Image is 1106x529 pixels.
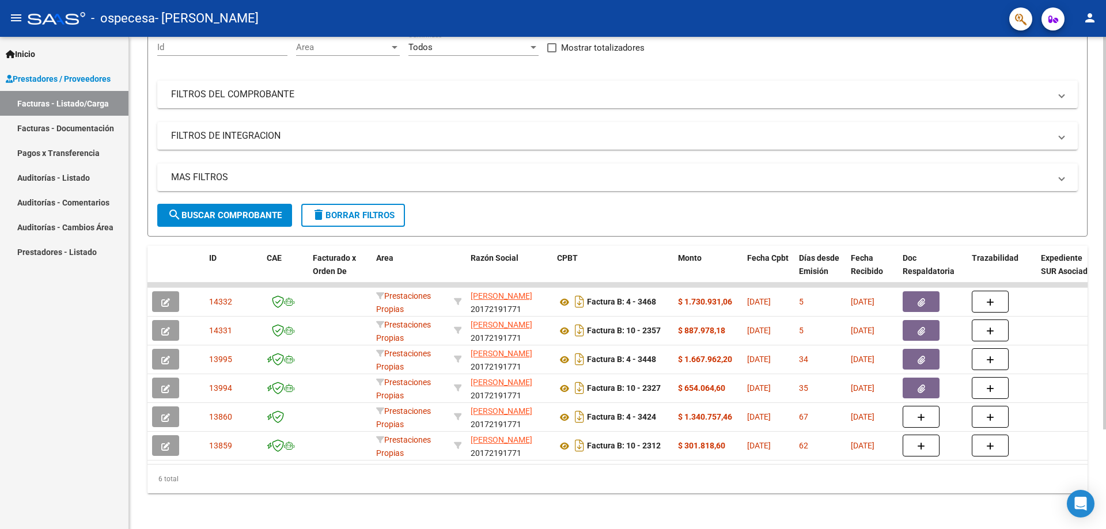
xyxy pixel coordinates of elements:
span: 14331 [209,326,232,335]
span: 35 [799,383,808,393]
i: Descargar documento [572,408,587,426]
span: [DATE] [851,383,874,393]
span: Borrar Filtros [312,210,395,220]
datatable-header-cell: Expediente SUR Asociado [1036,246,1100,296]
span: 14332 [209,297,232,306]
span: [DATE] [851,441,874,450]
span: Fecha Recibido [851,253,883,276]
span: ID [209,253,217,262]
span: Todos [408,42,433,52]
span: Expediente SUR Asociado [1041,253,1092,276]
span: [DATE] [747,441,771,450]
datatable-header-cell: Días desde Emisión [794,246,846,296]
span: 5 [799,297,804,306]
datatable-header-cell: Fecha Recibido [846,246,898,296]
datatable-header-cell: CPBT [552,246,673,296]
datatable-header-cell: Facturado x Orden De [308,246,372,296]
span: Facturado x Orden De [313,253,356,276]
strong: Factura B: 10 - 2312 [587,442,661,451]
i: Descargar documento [572,350,587,368]
span: 62 [799,441,808,450]
span: 13860 [209,412,232,421]
mat-icon: search [168,208,181,222]
datatable-header-cell: CAE [262,246,308,296]
mat-expansion-panel-header: FILTROS DEL COMPROBANTE [157,81,1078,108]
strong: $ 654.064,60 [678,383,725,393]
span: Buscar Comprobante [168,210,282,220]
strong: Factura B: 10 - 2327 [587,384,661,393]
span: Prestaciones Propias [376,320,431,342]
span: Prestadores / Proveedores [6,73,111,85]
datatable-header-cell: ID [204,246,262,296]
i: Descargar documento [572,436,587,455]
span: Razón Social [471,253,518,262]
button: Borrar Filtros [301,204,405,227]
span: Monto [678,253,702,262]
span: [PERSON_NAME] [471,406,532,416]
strong: $ 1.730.931,06 [678,297,732,306]
i: Descargar documento [572,379,587,397]
strong: Factura B: 4 - 3424 [587,413,656,422]
span: CPBT [557,253,578,262]
span: Prestaciones Propias [376,435,431,458]
span: [DATE] [851,297,874,306]
span: [DATE] [747,326,771,335]
strong: Factura B: 4 - 3468 [587,298,656,307]
span: [DATE] [851,412,874,421]
span: [PERSON_NAME] [471,378,532,387]
mat-icon: delete [312,208,325,222]
datatable-header-cell: Area [372,246,449,296]
span: [PERSON_NAME] [471,435,532,444]
span: Area [296,42,389,52]
span: - [PERSON_NAME] [155,6,259,31]
mat-expansion-panel-header: FILTROS DE INTEGRACION [157,122,1078,150]
datatable-header-cell: Razón Social [466,246,552,296]
span: 13859 [209,441,232,450]
div: 20172191771 [471,433,548,458]
span: Prestaciones Propias [376,291,431,314]
strong: $ 887.978,18 [678,326,725,335]
span: Días desde Emisión [799,253,839,276]
span: [PERSON_NAME] [471,349,532,358]
mat-expansion-panel-header: MAS FILTROS [157,163,1078,191]
span: [DATE] [747,383,771,393]
strong: Factura B: 4 - 3448 [587,355,656,364]
span: [DATE] [851,326,874,335]
div: 20172191771 [471,405,548,429]
strong: $ 1.340.757,46 [678,412,732,421]
span: Doc Respaldatoria [903,253,955,276]
mat-icon: person [1083,11,1097,25]
span: Inicio [6,48,35,60]
span: Mostrar totalizadores [561,41,645,55]
span: [PERSON_NAME] [471,320,532,329]
strong: $ 1.667.962,20 [678,355,732,364]
datatable-header-cell: Monto [673,246,743,296]
span: Fecha Cpbt [747,253,789,262]
div: 20172191771 [471,290,548,314]
div: 20172191771 [471,376,548,400]
div: 20172191771 [471,318,548,342]
datatable-header-cell: Doc Respaldatoria [898,246,967,296]
strong: $ 301.818,60 [678,441,725,450]
strong: Factura B: 10 - 2357 [587,326,661,336]
datatable-header-cell: Fecha Cpbt [743,246,794,296]
span: Prestaciones Propias [376,406,431,429]
datatable-header-cell: Trazabilidad [967,246,1036,296]
i: Descargar documento [572,321,587,340]
span: Prestaciones Propias [376,349,431,371]
div: Open Intercom Messenger [1067,490,1094,517]
span: 13995 [209,355,232,364]
mat-panel-title: MAS FILTROS [171,171,1050,184]
span: 5 [799,326,804,335]
div: 6 total [147,465,1088,493]
button: Buscar Comprobante [157,204,292,227]
span: 67 [799,412,808,421]
span: Trazabilidad [972,253,1018,262]
i: Descargar documento [572,292,587,311]
span: [PERSON_NAME] [471,291,532,300]
span: Prestaciones Propias [376,378,431,400]
span: 13994 [209,383,232,393]
span: CAE [267,253,282,262]
mat-panel-title: FILTROS DEL COMPROBANTE [171,88,1050,101]
div: 20172191771 [471,347,548,371]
